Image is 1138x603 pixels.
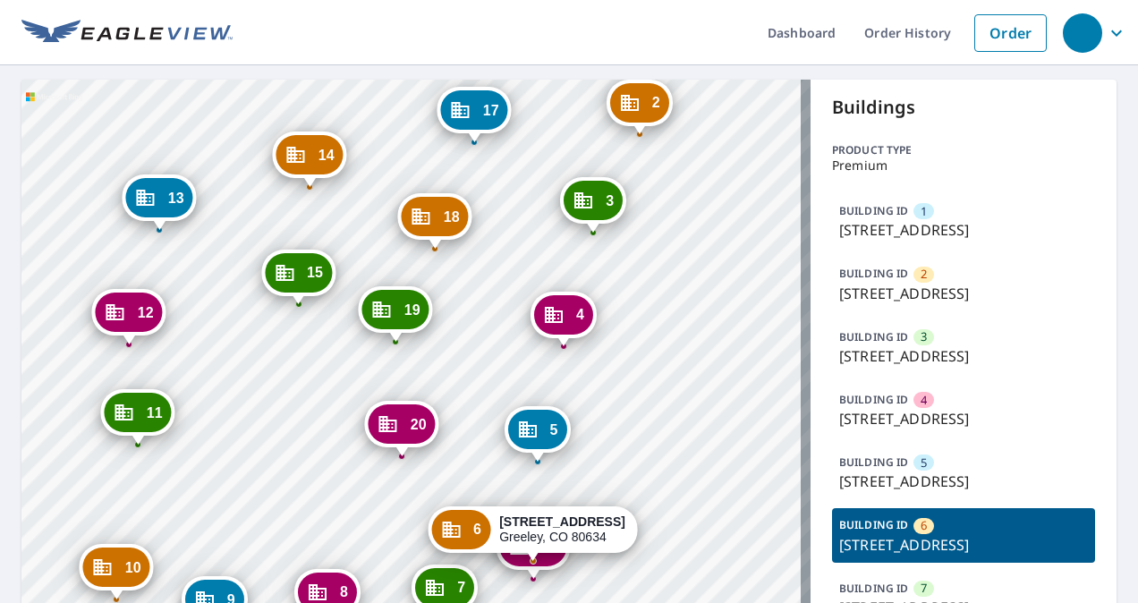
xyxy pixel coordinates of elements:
p: BUILDING ID [839,454,908,470]
p: BUILDING ID [839,392,908,407]
span: 20 [411,418,427,431]
div: Dropped pin, building 14, Commercial property, 3950 W 12th St Greeley, CO 80634 [273,132,347,187]
div: Dropped pin, building 5, Commercial property, 3950 W 12th St Greeley, CO 80634 [505,406,571,462]
p: BUILDING ID [839,203,908,218]
p: BUILDING ID [839,517,908,532]
p: [STREET_ADDRESS] [839,219,1088,241]
span: 2 [921,266,927,283]
span: 5 [921,454,927,471]
div: Dropped pin, building 19, Commercial property, 3950 W 12th St Greeley, CO 80634 [359,286,433,342]
div: Dropped pin, building 17, Commercial property, 3950 W 12th St Greeley, CO 80634 [437,87,512,142]
p: Buildings [832,94,1095,121]
p: [STREET_ADDRESS] [839,408,1088,429]
p: [STREET_ADDRESS] [839,534,1088,556]
span: 6 [473,522,481,536]
span: 7 [921,580,927,597]
span: 11 [147,406,163,420]
span: 13 [168,191,184,205]
div: Dropped pin, building 10, Commercial property, 3950 W 12th St Greeley, CO 80634 [80,544,154,599]
img: EV Logo [21,20,233,47]
div: Dropped pin, building 2, Commercial property, 3950 W 12th St Greeley, CO 80634 [607,80,673,135]
div: Dropped pin, building 11, Commercial property, 3950 W 12th St Greeley, CO 80634 [101,389,175,445]
strong: [STREET_ADDRESS] [499,514,625,529]
span: 6 [921,517,927,534]
div: Dropped pin, building 3, Commercial property, 3950 W 12th St Greeley, CO 80634 [560,177,626,233]
p: BUILDING ID [839,266,908,281]
p: Product type [832,142,1095,158]
div: Dropped pin, building 12, Commercial property, 3950 W 12th St Greeley, CO 80634 [92,289,166,344]
span: 7 [457,581,465,594]
p: Premium [832,158,1095,173]
div: Dropped pin, building 4, Commercial property, 3950 W 12th St Greeley, CO 80634 [531,292,597,347]
p: [STREET_ADDRESS] [839,471,1088,492]
div: Dropped pin, building 20, Commercial property, 3950 W 12th St Greeley, CO 80634 [365,401,439,456]
span: 8 [340,585,348,599]
span: 10 [125,561,141,574]
span: 19 [404,303,420,317]
span: 15 [307,266,323,279]
p: [STREET_ADDRESS] [839,345,1088,367]
span: 17 [483,104,499,117]
span: 5 [550,423,558,437]
div: Dropped pin, building 15, Commercial property, 3950 W 12th St Greeley, CO 80634 [261,250,335,305]
span: 3 [921,328,927,345]
div: Dropped pin, building 6, Commercial property, 3950 W 12th St Greeley, CO 80634 [428,506,638,562]
span: 14 [318,149,335,162]
p: BUILDING ID [839,329,908,344]
span: 1 [921,203,927,220]
span: 4 [921,392,927,409]
span: 3 [606,194,614,208]
span: 4 [576,308,584,321]
a: Order [974,14,1047,52]
div: Dropped pin, building 13, Commercial property, 3950 W 12th St Greeley, CO 80634 [123,174,197,230]
p: [STREET_ADDRESS] [839,283,1088,304]
div: Dropped pin, building 18, Commercial property, 3950 W 12th St Greeley, CO 80634 [398,193,472,249]
span: 2 [652,96,660,109]
div: Greeley, CO 80634 [499,514,625,545]
span: 18 [444,210,460,224]
p: BUILDING ID [839,581,908,596]
span: 12 [138,306,154,319]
